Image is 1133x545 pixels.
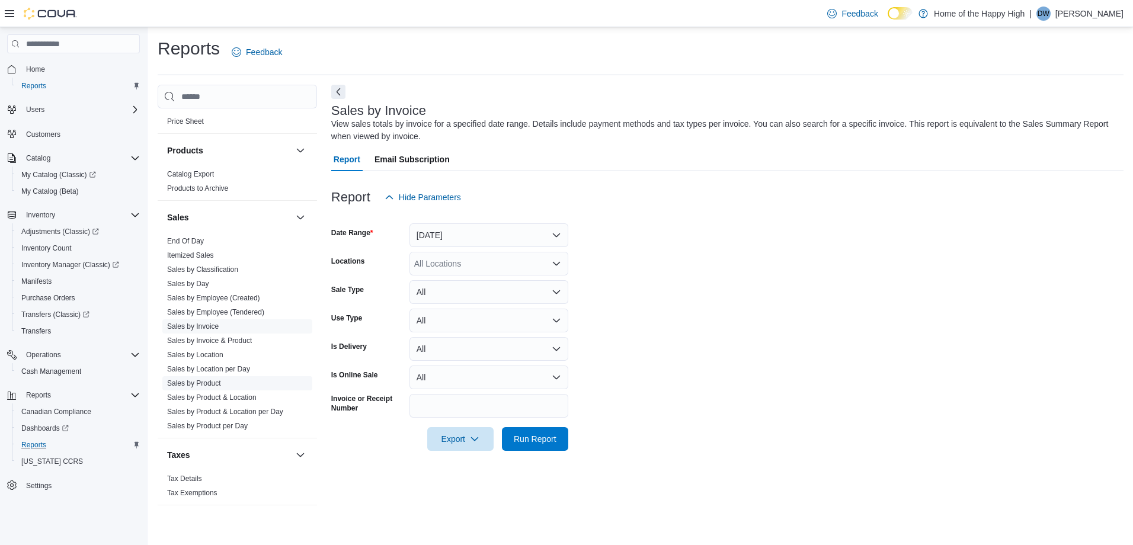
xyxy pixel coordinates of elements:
h3: Report [331,190,370,204]
button: Export [427,427,494,451]
a: Transfers (Classic) [12,306,145,323]
button: Run Report [502,427,568,451]
label: Use Type [331,313,362,323]
span: Tax Exemptions [167,488,217,498]
div: Taxes [158,472,317,505]
a: Sales by Product per Day [167,422,248,430]
a: Purchase Orders [17,291,80,305]
span: Inventory [26,210,55,220]
button: Settings [2,477,145,494]
span: Reports [17,79,140,93]
span: Users [26,105,44,114]
a: Sales by Employee (Created) [167,294,260,302]
a: Reports [17,79,51,93]
button: Operations [2,347,145,363]
a: Itemized Sales [167,251,214,259]
button: [US_STATE] CCRS [12,453,145,470]
span: Transfers [17,324,140,338]
a: [US_STATE] CCRS [17,454,88,469]
button: Open list of options [552,259,561,268]
p: Home of the Happy High [934,7,1025,21]
button: Reports [12,78,145,94]
span: Reports [21,440,46,450]
span: My Catalog (Beta) [21,187,79,196]
span: DW [1038,7,1049,21]
span: [US_STATE] CCRS [21,457,83,466]
button: Canadian Compliance [12,403,145,420]
span: Manifests [17,274,140,288]
img: Cova [24,8,77,20]
a: Cash Management [17,364,86,379]
a: My Catalog (Classic) [12,166,145,183]
h3: Sales [167,211,189,223]
span: Sales by Product & Location per Day [167,407,283,416]
h3: Taxes [167,449,190,461]
a: Inventory Count [17,241,76,255]
div: View sales totals by invoice for a specified date range. Details include payment methods and tax ... [331,118,1118,143]
button: Inventory Count [12,240,145,257]
label: Sale Type [331,285,364,294]
span: My Catalog (Classic) [17,168,140,182]
a: Tax Details [167,475,202,483]
a: Inventory Manager (Classic) [17,258,124,272]
button: Taxes [167,449,291,461]
button: Hide Parameters [380,185,466,209]
button: Reports [2,387,145,403]
span: My Catalog (Classic) [21,170,96,179]
span: Catalog [21,151,140,165]
input: Dark Mode [888,7,913,20]
button: All [409,366,568,389]
span: Sales by Employee (Tendered) [167,307,264,317]
span: Customers [21,126,140,141]
a: Sales by Invoice & Product [167,336,252,345]
button: Transfers [12,323,145,339]
a: Sales by Invoice [167,322,219,331]
label: Date Range [331,228,373,238]
a: Feedback [227,40,287,64]
a: Feedback [822,2,882,25]
span: Home [26,65,45,74]
a: Price Sheet [167,117,204,126]
button: Taxes [293,448,308,462]
span: Sales by Classification [167,265,238,274]
a: Adjustments (Classic) [17,225,104,239]
p: | [1029,7,1032,21]
span: My Catalog (Beta) [17,184,140,198]
span: Sales by Day [167,279,209,288]
a: Inventory Manager (Classic) [12,257,145,273]
button: All [409,337,568,361]
a: Sales by Location [167,351,223,359]
a: End Of Day [167,237,204,245]
a: Adjustments (Classic) [12,223,145,240]
span: Cash Management [17,364,140,379]
span: Feedback [246,46,282,58]
div: Sales [158,234,317,438]
span: Adjustments (Classic) [21,227,99,236]
span: Transfers (Classic) [17,307,140,322]
a: Settings [21,479,56,493]
nav: Complex example [7,56,140,525]
button: Reports [12,437,145,453]
span: Itemized Sales [167,251,214,260]
span: Sales by Product [167,379,221,388]
span: Sales by Product & Location [167,393,257,402]
span: Inventory Count [17,241,140,255]
a: Canadian Compliance [17,405,96,419]
span: Cash Management [21,367,81,376]
span: Inventory Manager (Classic) [17,258,140,272]
a: Dashboards [17,421,73,435]
span: Sales by Location [167,350,223,360]
a: Transfers (Classic) [17,307,94,322]
label: Invoice or Receipt Number [331,394,405,413]
button: [DATE] [409,223,568,247]
span: Washington CCRS [17,454,140,469]
span: Inventory Manager (Classic) [21,260,119,270]
span: Hide Parameters [399,191,461,203]
h3: Products [167,145,203,156]
label: Is Delivery [331,342,367,351]
span: Sales by Location per Day [167,364,250,374]
button: Manifests [12,273,145,290]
